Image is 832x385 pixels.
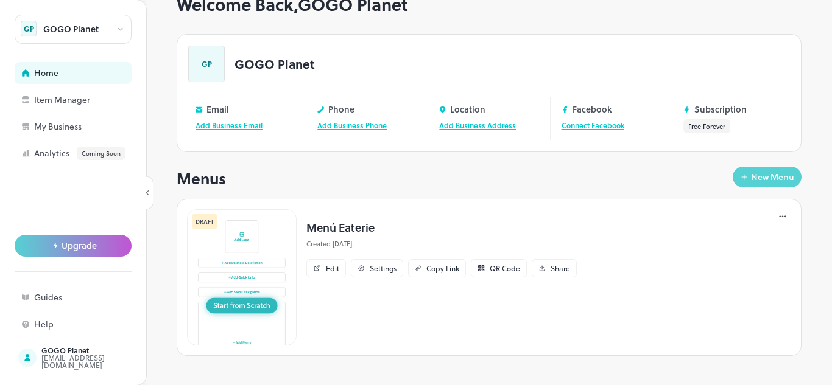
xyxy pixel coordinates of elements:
button: Free Forever [683,119,730,133]
img: Thumbnail-Long-Card.jpg [187,209,297,345]
p: Phone [328,105,354,114]
div: [EMAIL_ADDRESS][DOMAIN_NAME] [41,354,156,369]
div: Settings [370,265,397,272]
p: Facebook [573,105,612,114]
div: QR Code [490,265,520,272]
a: Connect Facebook [562,120,624,131]
img: website_grey.svg [19,32,29,41]
div: Item Manager [34,95,156,104]
div: Copy Link [426,265,459,272]
p: Menus [177,167,226,190]
div: Analytics [34,147,156,160]
div: New Menu [751,173,794,181]
p: GOGO Planet [234,58,315,70]
img: tab_domain_overview_orange.svg [33,71,43,80]
span: Upgrade [62,241,97,251]
div: v 4.0.25 [34,19,60,29]
div: Share [551,265,570,272]
div: Help [34,320,156,328]
div: Edit [326,265,339,272]
div: Coming Soon [77,147,125,160]
div: GOGO Planet [43,25,99,33]
div: My Business [34,122,156,131]
div: Domain Overview [46,72,109,80]
div: Keywords by Traffic [135,72,205,80]
img: logo_orange.svg [19,19,29,29]
a: Add Business Email [196,120,263,131]
button: New Menu [733,167,802,187]
p: Subscription [694,105,747,114]
p: Location [450,105,485,114]
div: GP [21,21,37,36]
p: Email [206,105,229,114]
a: Add Business Address [439,120,516,131]
p: Created [DATE]. [306,239,577,249]
div: Domain: [DOMAIN_NAME] [32,32,134,41]
img: tab_keywords_by_traffic_grey.svg [121,71,131,80]
p: Menú Eaterie [306,219,577,235]
a: Add Business Phone [317,120,387,131]
div: GOGO Planet [41,347,156,354]
div: Home [34,69,156,77]
div: Guides [34,293,156,302]
div: DRAFT [192,214,217,229]
div: GP [188,46,225,82]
